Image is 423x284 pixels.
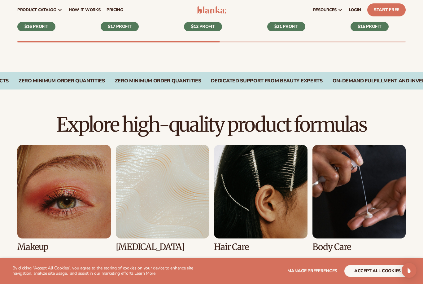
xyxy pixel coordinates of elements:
div: Open Intercom Messenger [402,263,416,278]
span: resources [313,7,337,12]
div: 4 / 8 [312,145,406,251]
h3: [MEDICAL_DATA] [116,242,209,252]
div: $15 PROFIT [351,22,389,31]
a: Start Free [367,3,406,16]
div: $16 PROFIT [17,22,55,31]
div: Dedicated Support From Beauty Experts [211,78,322,84]
div: Zero Minimum Order QuantitieS [19,78,105,84]
img: logo [197,6,226,14]
span: Manage preferences [287,268,337,274]
div: 3 / 8 [214,145,307,251]
p: By clicking "Accept All Cookies", you agree to the storing of cookies on your device to enhance s... [12,266,211,276]
span: How It Works [69,7,101,12]
button: accept all cookies [344,265,411,277]
div: Zero Minimum Order QuantitieS [115,78,201,84]
span: LOGIN [349,7,361,12]
h3: Hair Care [214,242,307,252]
a: Learn More [134,270,155,276]
span: product catalog [17,7,56,12]
button: Manage preferences [287,265,337,277]
div: 2 / 8 [116,145,209,251]
div: $17 PROFIT [101,22,139,31]
div: 1 / 8 [17,145,111,251]
h2: Explore high-quality product formulas [17,114,406,135]
h3: Makeup [17,242,111,252]
span: pricing [107,7,123,12]
div: $12 PROFIT [184,22,222,31]
h3: Body Care [312,242,406,252]
div: $21 PROFIT [267,22,305,31]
